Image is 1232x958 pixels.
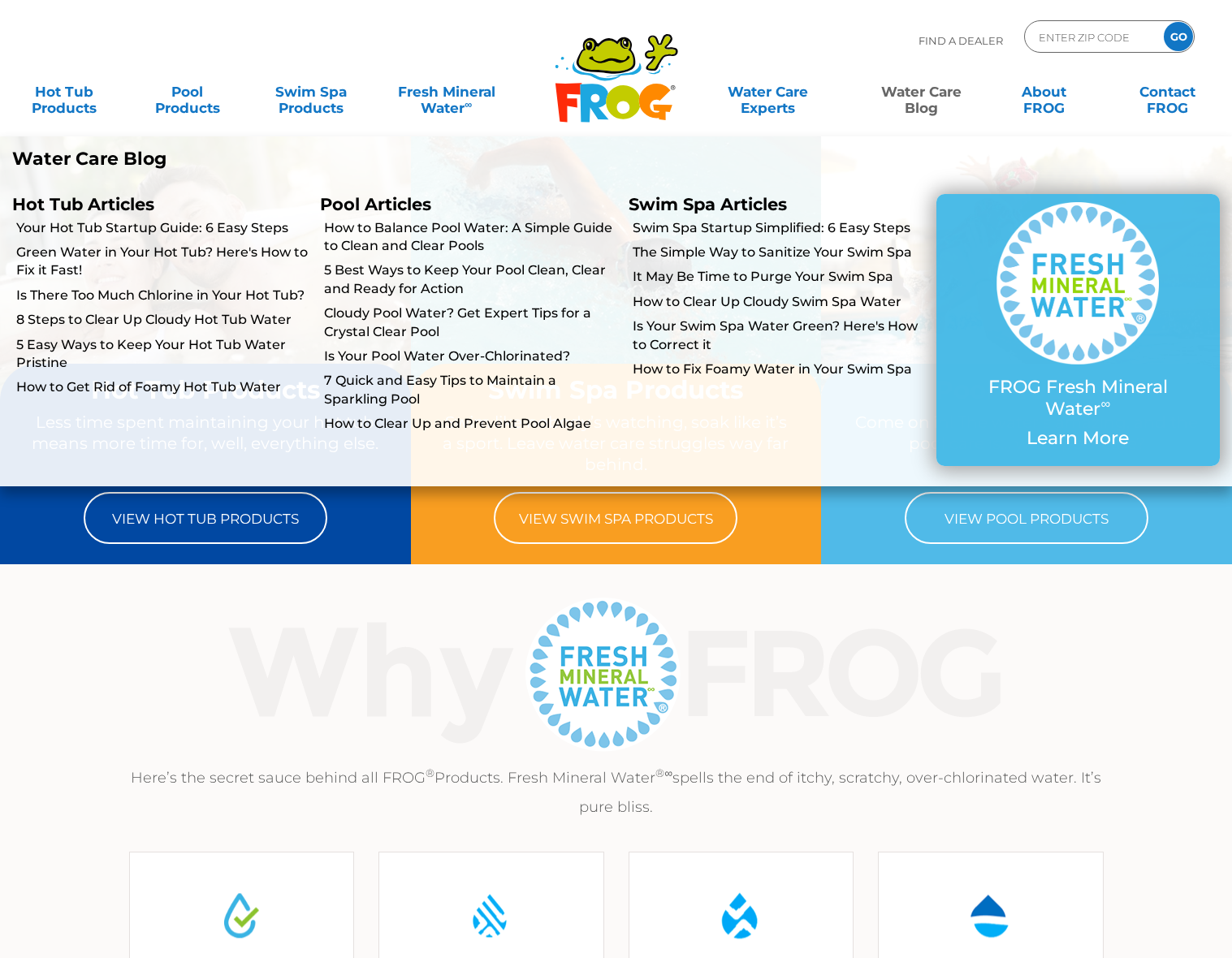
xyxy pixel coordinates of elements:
[324,304,616,341] a: Cloudy Pool Water? Get Expert Tips for a Crystal Clear Pool
[1120,76,1216,108] a: ContactFROG
[969,428,1187,449] p: Learn More
[16,76,112,108] a: Hot TubProducts
[117,763,1116,822] p: Here’s the secret sauce behind all FROG Products. Fresh Mineral Water spells the end of itchy, sc...
[16,378,308,396] a: How to Get Rid of Foamy Hot Tub Water
[16,244,308,280] a: Green Water in Your Hot Tub? Here's How to Fix it Fast!
[16,219,308,237] a: Your Hot Tub Startup Guide: 6 Easy Steps
[1100,395,1110,412] sup: ∞
[12,194,154,214] a: Hot Tub Articles
[263,76,359,108] a: Swim SpaProducts
[996,76,1092,108] a: AboutFROG
[387,76,507,108] a: Fresh MineralWater∞
[465,98,472,110] sup: ∞
[12,149,604,170] p: Water Care Blog
[324,415,616,433] a: How to Clear Up and Prevent Pool Algae
[324,347,616,365] a: Is Your Pool Water Over-Chlorinated?
[16,336,308,373] a: 5 Easy Ways to Keep Your Hot Tub Water Pristine
[711,885,771,945] img: Water Drop Icon
[633,244,924,261] a: The Simple Way to Sanitize Your Swim Spa
[1037,25,1147,49] input: Zip Code Form
[84,492,327,544] a: View Hot Tub Products
[320,194,431,214] a: Pool Articles
[633,293,924,311] a: How to Clear Up Cloudy Swim Spa Water
[919,20,1003,61] p: Find A Dealer
[655,766,672,779] sup: ®∞
[461,885,521,945] img: Water Drop Icon
[494,492,737,544] a: View Swim Spa Products
[1164,22,1193,51] input: GO
[961,885,1021,945] img: Water Drop Icon
[873,76,969,108] a: Water CareBlog
[629,194,787,214] a: Swim Spa Articles
[633,360,924,378] a: How to Fix Foamy Water in Your Swim Spa
[689,76,845,108] a: Water CareExperts
[633,219,924,237] a: Swim Spa Startup Simplified: 6 Easy Steps
[905,492,1148,544] a: View Pool Products
[426,766,434,779] sup: ®
[16,311,308,329] a: 8 Steps to Clear Up Cloudy Hot Tub Water
[197,593,1035,755] img: Why Frog
[211,885,271,945] img: Water Drop Icon
[969,202,1187,457] a: FROG Fresh Mineral Water∞ Learn More
[633,268,924,286] a: It May Be Time to Purge Your Swim Spa
[16,287,308,304] a: Is There Too Much Chlorine in Your Hot Tub?
[633,317,924,354] a: Is Your Swim Spa Water Green? Here's How to Correct it
[324,372,616,408] a: 7 Quick and Easy Tips to Maintain a Sparkling Pool
[324,261,616,298] a: 5 Best Ways to Keep Your Pool Clean, Clear and Ready for Action
[324,219,616,256] a: How to Balance Pool Water: A Simple Guide to Clean and Clear Pools
[969,377,1187,420] p: FROG Fresh Mineral Water
[140,76,236,108] a: PoolProducts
